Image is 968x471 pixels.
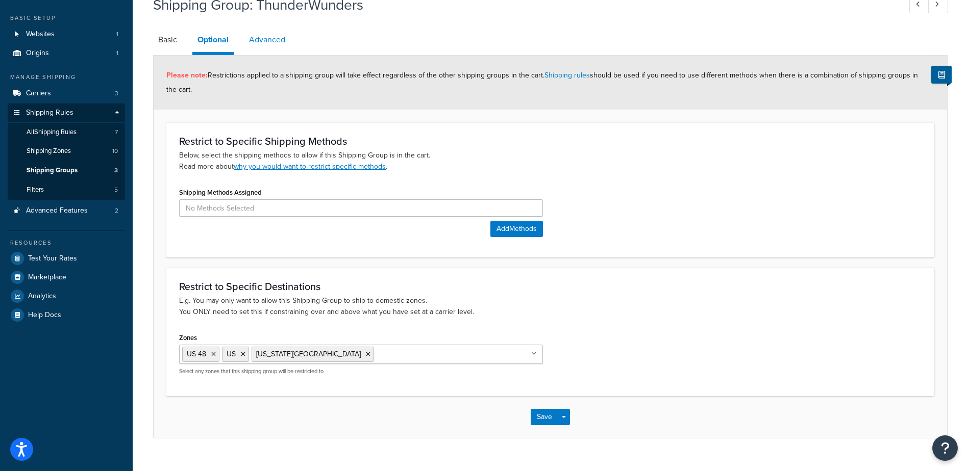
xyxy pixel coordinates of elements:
li: Shipping Groups [8,161,125,180]
label: Shipping Methods Assigned [179,189,262,196]
a: Origins1 [8,44,125,63]
a: Basic [153,28,182,52]
button: Show Help Docs [931,66,952,84]
a: AllShipping Rules7 [8,123,125,142]
button: Save [531,409,558,425]
span: 1 [116,30,118,39]
h3: Restrict to Specific Shipping Methods [179,136,922,147]
label: Zones [179,334,197,342]
li: Shipping Zones [8,142,125,161]
span: Analytics [28,292,56,301]
span: Carriers [26,89,51,98]
button: AddMethods [490,221,543,237]
span: 7 [115,128,118,137]
div: Resources [8,239,125,247]
button: Open Resource Center [932,435,958,461]
span: 3 [115,89,118,98]
a: Filters5 [8,180,125,199]
a: Shipping Groups3 [8,161,125,180]
span: 2 [115,206,118,215]
span: Origins [26,49,49,58]
span: Test Your Rates [28,254,77,263]
span: 10 [112,147,118,155]
p: E.g. You may only want to allow this Shipping Group to ship to domestic zones. You ONLY need to s... [179,295,922,318]
div: Manage Shipping [8,73,125,82]
a: Shipping Zones10 [8,142,125,161]
li: Carriers [8,84,125,103]
strong: Please note: [166,70,208,81]
span: Restrictions applied to a shipping group will take effect regardless of the other shipping groups... [166,70,918,95]
a: Shipping Rules [8,103,125,122]
li: Shipping Rules [8,103,125,200]
span: 5 [114,186,118,194]
a: Advanced [244,28,290,52]
span: Websites [26,30,55,39]
a: Help Docs [8,306,125,324]
a: Test Your Rates [8,249,125,268]
li: Origins [8,44,125,63]
span: Shipping Zones [27,147,71,155]
a: Analytics [8,287,125,305]
a: Advanced Features2 [8,201,125,220]
span: 3 [114,166,118,175]
p: Below, select the shipping methods to allow if this Shipping Group is in the cart. Read more about . [179,150,922,172]
a: Carriers3 [8,84,125,103]
li: Advanced Features [8,201,125,220]
div: Basic Setup [8,14,125,22]
span: US [227,349,236,359]
a: Marketplace [8,268,125,286]
span: US 48 [187,349,206,359]
p: Select any zones that this shipping group will be restricted to [179,368,543,375]
h3: Restrict to Specific Destinations [179,281,922,292]
span: Help Docs [28,311,61,320]
input: No Methods Selected [179,199,543,217]
a: Shipping rules [544,70,590,81]
span: Shipping Rules [26,109,73,117]
span: Advanced Features [26,206,88,215]
a: Optional [192,28,234,55]
a: Websites1 [8,25,125,44]
span: Shipping Groups [27,166,78,175]
span: [US_STATE][GEOGRAPHIC_DATA] [256,349,361,359]
span: All Shipping Rules [27,128,77,137]
li: Filters [8,180,125,199]
li: Websites [8,25,125,44]
span: Marketplace [28,273,66,282]
a: why you would want to restrict specific methods [234,161,386,172]
span: Filters [27,186,44,194]
span: 1 [116,49,118,58]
